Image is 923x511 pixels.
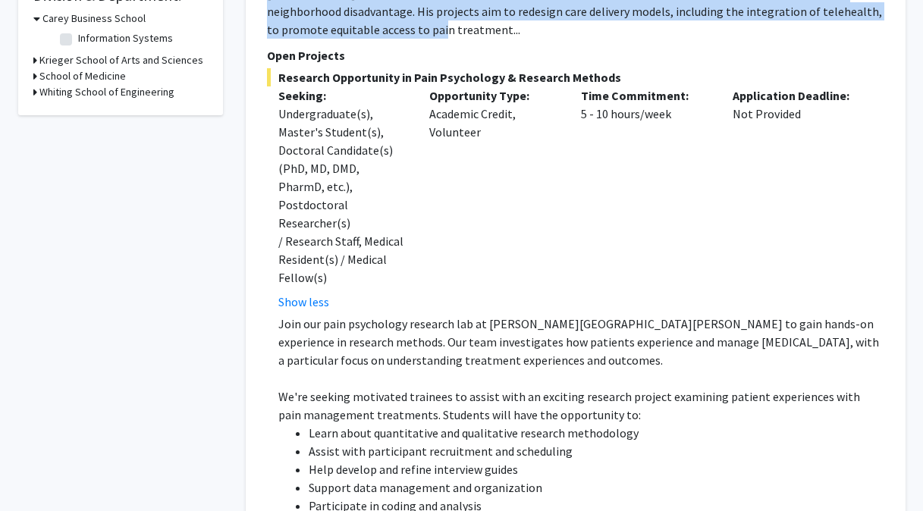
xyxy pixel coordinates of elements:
[278,86,407,105] p: Seeking:
[570,86,721,311] div: 5 - 10 hours/week
[733,86,862,105] p: Application Deadline:
[309,460,884,478] li: Help develop and refine interview guides
[11,443,64,500] iframe: Chat
[267,46,884,64] p: Open Projects
[39,84,174,100] h3: Whiting School of Engineering
[42,11,146,27] h3: Carey Business School
[309,442,884,460] li: Assist with participant recruitment and scheduling
[309,478,884,497] li: Support data management and organization
[278,387,884,424] p: We're seeking motivated trainees to assist with an exciting research project examining patient ex...
[309,424,884,442] li: Learn about quantitative and qualitative research methodology
[78,30,173,46] label: Information Systems
[278,293,329,311] button: Show less
[39,68,126,84] h3: School of Medicine
[278,315,884,369] p: Join our pain psychology research lab at [PERSON_NAME][GEOGRAPHIC_DATA][PERSON_NAME] to gain hand...
[39,52,203,68] h3: Krieger School of Arts and Sciences
[278,105,407,287] div: Undergraduate(s), Master's Student(s), Doctoral Candidate(s) (PhD, MD, DMD, PharmD, etc.), Postdo...
[267,68,884,86] span: Research Opportunity in Pain Psychology & Research Methods
[418,86,570,311] div: Academic Credit, Volunteer
[721,86,873,311] div: Not Provided
[581,86,710,105] p: Time Commitment:
[429,86,558,105] p: Opportunity Type:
